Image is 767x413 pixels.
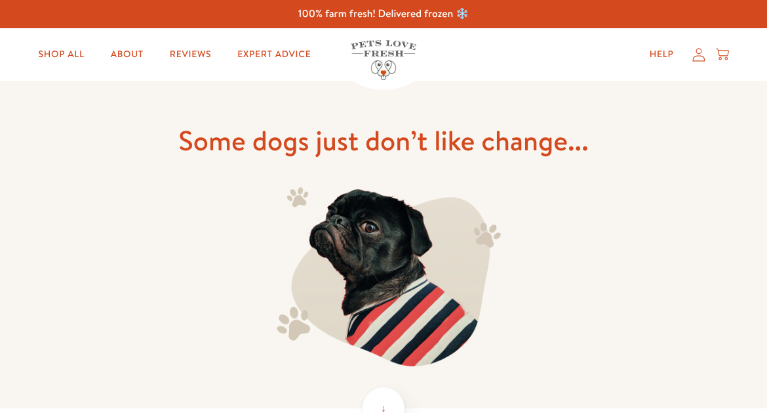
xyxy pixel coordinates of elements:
[100,41,154,68] a: About
[28,41,95,68] a: Shop All
[639,41,684,68] a: Help
[351,40,416,80] img: Pets Love Fresh
[261,180,505,367] img: Pets Love Fresh
[159,41,222,68] a: Reviews
[174,123,593,159] h1: Some dogs just don’t like change...
[227,41,321,68] a: Expert Advice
